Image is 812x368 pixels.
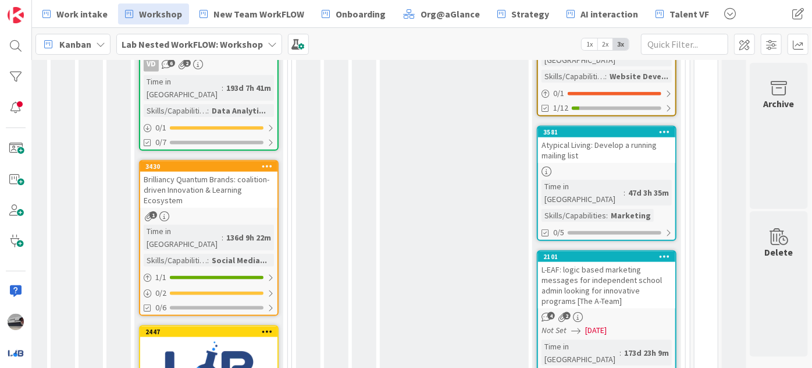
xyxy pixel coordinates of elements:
div: 173d 23h 9m [621,346,672,359]
span: : [624,186,625,199]
div: VD [144,56,159,72]
div: 2101 [543,253,675,261]
span: 1 / 1 [155,271,166,284]
img: jB [8,314,24,330]
span: 2 [183,59,191,67]
img: Visit kanbanzone.com [8,7,24,23]
div: 0/1 [538,86,675,101]
a: 3430Brilliancy Quantum Brands: coalition-driven Innovation & Learning EcosystemTime in [GEOGRAPHI... [139,160,279,316]
span: Workshop [139,7,182,21]
div: Time in [GEOGRAPHIC_DATA] [144,75,222,101]
div: Time in [GEOGRAPHIC_DATA] [542,180,624,206]
a: Talent VF [649,3,716,24]
span: Org@aGlance [421,7,480,21]
div: 2101L-EAF: logic based marketing messages for independent school admin looking for innovative pro... [538,252,675,309]
div: Delete [765,245,793,259]
a: Workshop [118,3,189,24]
span: : [207,254,209,267]
div: Brilliancy Quantum Brands: coalition-driven Innovation & Learning Ecosystem [140,172,277,208]
span: : [606,209,608,222]
span: Work intake [56,7,108,21]
span: Talent VF [669,7,709,21]
span: New Team WorkFLOW [213,7,304,21]
div: 2447 [145,328,277,336]
div: Skills/Capabilities [144,254,207,267]
span: 0 / 1 [155,122,166,134]
div: Website Deve... [607,70,671,83]
div: Marketing [608,209,654,222]
img: avatar [8,345,24,361]
div: Archive [764,97,795,111]
span: 3x [613,38,629,50]
span: Kanban [59,37,91,51]
div: 0/1 [140,121,277,135]
span: 1 [149,211,157,219]
div: L-EAF: logic based marketing messages for independent school admin looking for innovative program... [538,262,675,309]
span: Strategy [511,7,549,21]
div: Time in [GEOGRAPHIC_DATA] [542,340,619,366]
span: : [619,346,621,359]
div: VD [140,56,277,72]
span: 0/6 [155,302,166,314]
input: Quick Filter... [641,34,728,55]
b: Lab Nested WorkFLOW: Workshop [122,38,263,50]
div: 47d 3h 35m [625,186,672,199]
span: 2 [563,312,571,320]
span: : [605,70,607,83]
div: Time in [GEOGRAPHIC_DATA] [144,225,222,250]
a: Strategy [490,3,556,24]
i: Not Set [542,325,567,335]
span: 0/7 [155,136,166,148]
div: Social Media... [209,254,270,267]
span: 6 [168,59,175,67]
div: Skills/Capabilities [144,104,207,117]
span: [DATE] [585,324,607,337]
a: Work intake [35,3,115,24]
span: 1x [582,38,597,50]
span: : [222,82,223,94]
div: Skills/Capabilities [542,209,606,222]
div: 3430 [140,161,277,172]
div: 3430Brilliancy Quantum Brands: coalition-driven Innovation & Learning Ecosystem [140,161,277,208]
a: New Team WorkFLOW [193,3,311,24]
span: 0 / 2 [155,287,166,299]
div: 1/1 [140,270,277,285]
div: 136d 9h 22m [223,231,274,244]
div: 3430 [145,162,277,171]
div: 3581 [538,127,675,137]
div: 193d 7h 41m [223,82,274,94]
a: Onboarding [315,3,393,24]
div: 3581 [543,128,675,136]
span: Onboarding [336,7,386,21]
div: 3581Atypical Living: Develop a running mailing list [538,127,675,163]
span: : [207,104,209,117]
span: 2x [597,38,613,50]
a: AI interaction [560,3,645,24]
div: Data Analyti... [209,104,269,117]
div: 0/2 [140,286,277,300]
span: 0 / 1 [553,87,564,100]
span: 4 [547,312,555,320]
span: : [222,231,223,244]
span: AI interaction [580,7,638,21]
a: 3581Atypical Living: Develop a running mailing listTime in [GEOGRAPHIC_DATA]:47d 3h 35mSkills/Cap... [537,126,676,241]
div: Atypical Living: Develop a running mailing list [538,137,675,163]
a: Org@aGlance [396,3,487,24]
div: 2447 [140,327,277,337]
span: 0/5 [553,227,564,239]
div: Skills/Capabilities [542,70,605,83]
div: 2101 [538,252,675,262]
span: 1/12 [553,102,568,114]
